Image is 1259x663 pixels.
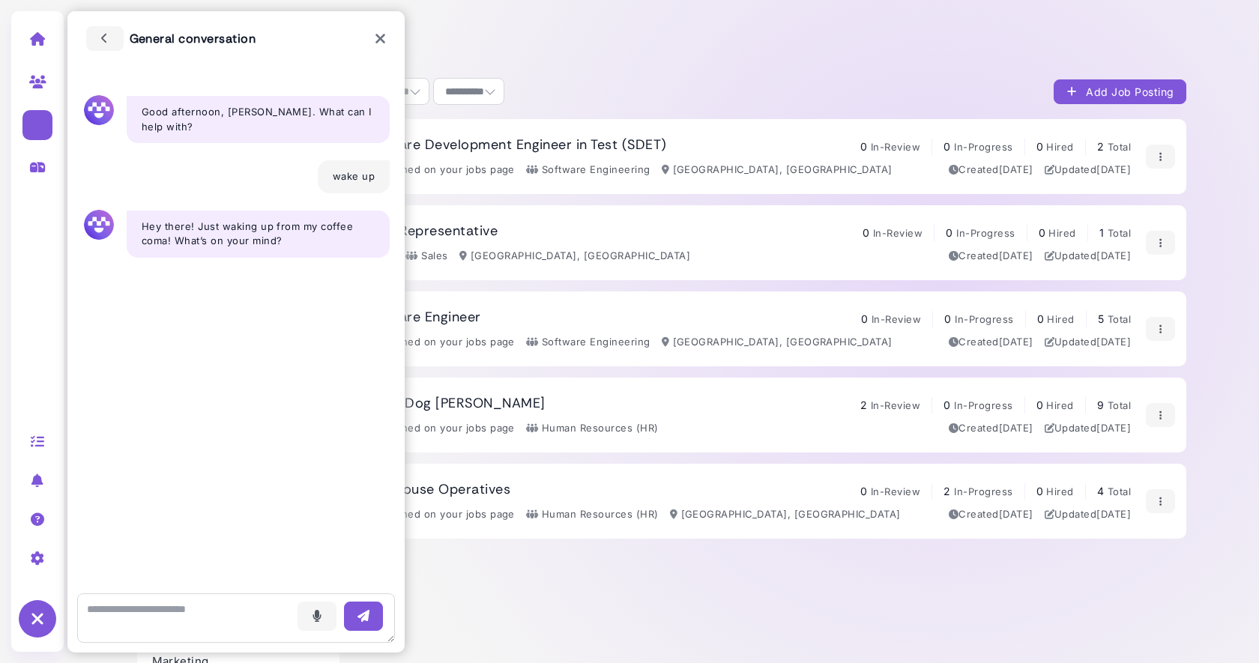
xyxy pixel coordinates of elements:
[1108,485,1131,497] span: Total
[526,163,650,178] div: Software Engineering
[127,96,390,143] div: Good afternoon, [PERSON_NAME]. What can I help with?
[142,220,375,249] p: Hey there! Just waking up from my coffee coma! What’s on your mind?
[362,482,511,498] h3: Warehouse Operatives
[999,422,1033,434] time: Feb 04, 2025
[662,163,893,178] div: [GEOGRAPHIC_DATA], [GEOGRAPHIC_DATA]
[860,399,867,411] span: 2
[949,249,1033,264] div: Created
[1045,249,1132,264] div: Updated
[362,137,667,154] h3: Software Development Engineer in Test (SDET)
[526,335,650,350] div: Software Engineering
[863,226,869,239] span: 0
[362,507,515,522] div: Published on your jobs page
[362,223,498,240] h3: Sales Representative
[954,485,1012,497] span: In-Progress
[148,27,1186,49] h2: Jobs
[1066,84,1174,100] div: Add Job Posting
[956,227,1015,239] span: In-Progress
[860,485,867,497] span: 0
[873,227,923,239] span: In-Review
[1045,421,1132,436] div: Updated
[944,485,950,497] span: 2
[1098,312,1104,325] span: 5
[1046,485,1073,497] span: Hired
[999,249,1033,261] time: Jul 01, 2025
[1096,508,1131,520] time: Jun 07, 2025
[1046,399,1073,411] span: Hired
[405,249,447,264] div: Sales
[1108,227,1131,239] span: Total
[946,226,952,239] span: 0
[1096,336,1131,348] time: Jun 17, 2025
[1036,140,1043,153] span: 0
[1054,79,1186,104] button: Add Job Posting
[1036,485,1043,497] span: 0
[1045,163,1132,178] div: Updated
[662,335,893,350] div: [GEOGRAPHIC_DATA], [GEOGRAPHIC_DATA]
[954,141,1012,153] span: In-Progress
[861,312,868,325] span: 0
[1096,163,1131,175] time: Jul 09, 2025
[872,313,921,325] span: In-Review
[1036,399,1043,411] span: 0
[949,335,1033,350] div: Created
[949,507,1033,522] div: Created
[1108,313,1131,325] span: Total
[1046,141,1073,153] span: Hired
[670,507,901,522] div: [GEOGRAPHIC_DATA], [GEOGRAPHIC_DATA]
[1099,226,1104,239] span: 1
[871,141,920,153] span: In-Review
[1045,507,1132,522] div: Updated
[999,508,1033,520] time: Mar 03, 2025
[362,335,515,350] div: Published on your jobs page
[1096,249,1131,261] time: Jul 01, 2025
[999,336,1033,348] time: Jun 07, 2025
[955,313,1013,325] span: In-Progress
[1108,399,1131,411] span: Total
[860,140,867,153] span: 0
[1045,335,1132,350] div: Updated
[999,163,1033,175] time: Jul 09, 2025
[318,160,390,193] div: wake up
[362,163,515,178] div: Published on your jobs page
[526,421,659,436] div: Human Resources (HR)
[1039,226,1045,239] span: 0
[949,421,1033,436] div: Created
[1037,312,1044,325] span: 0
[871,399,920,411] span: In-Review
[944,399,950,411] span: 0
[949,163,1033,178] div: Created
[1108,141,1131,153] span: Total
[1097,140,1104,153] span: 2
[944,312,951,325] span: 0
[1097,399,1104,411] span: 9
[86,26,256,51] h3: General conversation
[362,309,481,326] h3: Software Engineer
[459,249,690,264] div: [GEOGRAPHIC_DATA], [GEOGRAPHIC_DATA]
[362,396,546,412] h3: Urban Dog [PERSON_NAME]
[871,485,920,497] span: In-Review
[944,140,950,153] span: 0
[1097,485,1104,497] span: 4
[954,399,1012,411] span: In-Progress
[1048,227,1075,239] span: Hired
[526,507,659,522] div: Human Resources (HR)
[1047,313,1074,325] span: Hired
[1096,422,1131,434] time: Jun 07, 2025
[362,421,515,436] div: Published on your jobs page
